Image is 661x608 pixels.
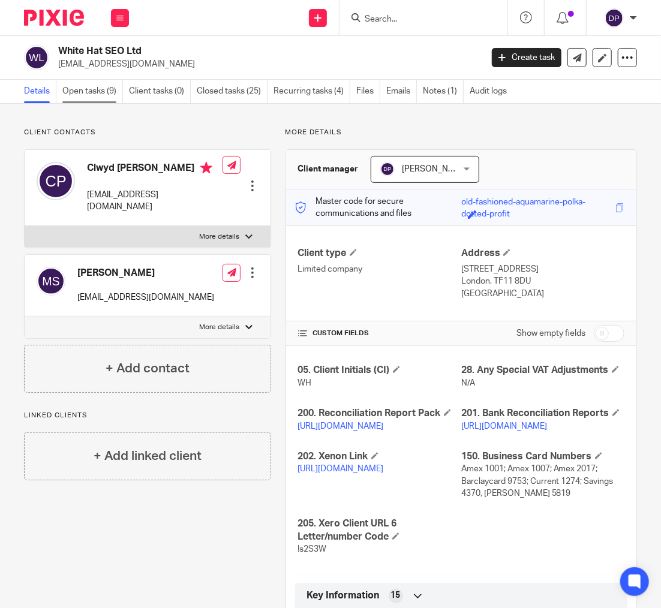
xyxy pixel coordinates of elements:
a: Create task [492,48,561,67]
h4: Address [461,247,624,260]
label: Show empty fields [516,327,585,339]
p: More details [199,323,239,332]
h4: + Add contact [106,359,190,378]
img: svg%3E [605,8,624,28]
span: N/A [461,379,475,387]
a: Audit logs [470,80,513,103]
a: Open tasks (9) [62,80,123,103]
h4: 201. Bank Reconciliation Reports [461,407,624,420]
img: svg%3E [37,162,75,200]
img: svg%3E [37,267,65,296]
h4: 05. Client Initials (CI) [298,364,461,377]
p: London, TF11 8DU [461,275,624,287]
p: [EMAIL_ADDRESS][DOMAIN_NAME] [58,58,474,70]
h3: Client manager [298,163,359,175]
h4: 200. Reconciliation Report Pack [298,407,461,420]
p: [STREET_ADDRESS] [461,263,624,275]
p: [GEOGRAPHIC_DATA] [461,288,624,300]
a: [URL][DOMAIN_NAME] [461,422,547,431]
input: Search [363,14,471,25]
img: svg%3E [380,162,395,176]
h4: CUSTOM FIELDS [298,329,461,338]
p: Limited company [298,263,461,275]
p: Client contacts [24,128,271,137]
span: Amex 1001; Amex 1007; Amex 2017; Barclaycard 9753; Current 1274; Savings 4370, [PERSON_NAME] 5819 [461,465,614,498]
a: Recurring tasks (4) [274,80,350,103]
p: Linked clients [24,411,271,420]
p: [EMAIL_ADDRESS][DOMAIN_NAME] [77,291,214,303]
div: old-fashioned-aquamarine-polka-dotted-profit [462,196,612,210]
span: Key Information [307,589,380,602]
a: Client tasks (0) [129,80,191,103]
h4: 205. Xero Client URL 6 Letter/number Code [298,517,461,543]
a: Details [24,80,56,103]
img: Pixie [24,10,84,26]
h4: Client type [298,247,461,260]
span: WH [298,379,312,387]
p: More details [199,232,239,242]
h4: 202. Xenon Link [298,450,461,463]
a: Emails [386,80,417,103]
i: Primary [200,162,212,174]
p: [EMAIL_ADDRESS][DOMAIN_NAME] [87,189,223,213]
a: Notes (1) [423,80,464,103]
h4: 28. Any Special VAT Adjustments [461,364,624,377]
h4: Clwyd [PERSON_NAME] [87,162,223,177]
p: More details [286,128,637,137]
h2: White Hat SEO Ltd [58,45,390,58]
a: Closed tasks (25) [197,80,268,103]
a: [URL][DOMAIN_NAME] [298,422,384,431]
h4: [PERSON_NAME] [77,267,214,279]
p: Master code for secure communications and files [295,195,462,220]
span: 15 [391,589,401,601]
span: !s2S3W [298,545,327,553]
a: [URL][DOMAIN_NAME] [298,465,384,473]
span: [PERSON_NAME] [402,165,468,173]
img: svg%3E [24,45,49,70]
a: Files [356,80,380,103]
h4: + Add linked client [94,447,202,465]
h4: 150. Business Card Numbers [461,450,624,463]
